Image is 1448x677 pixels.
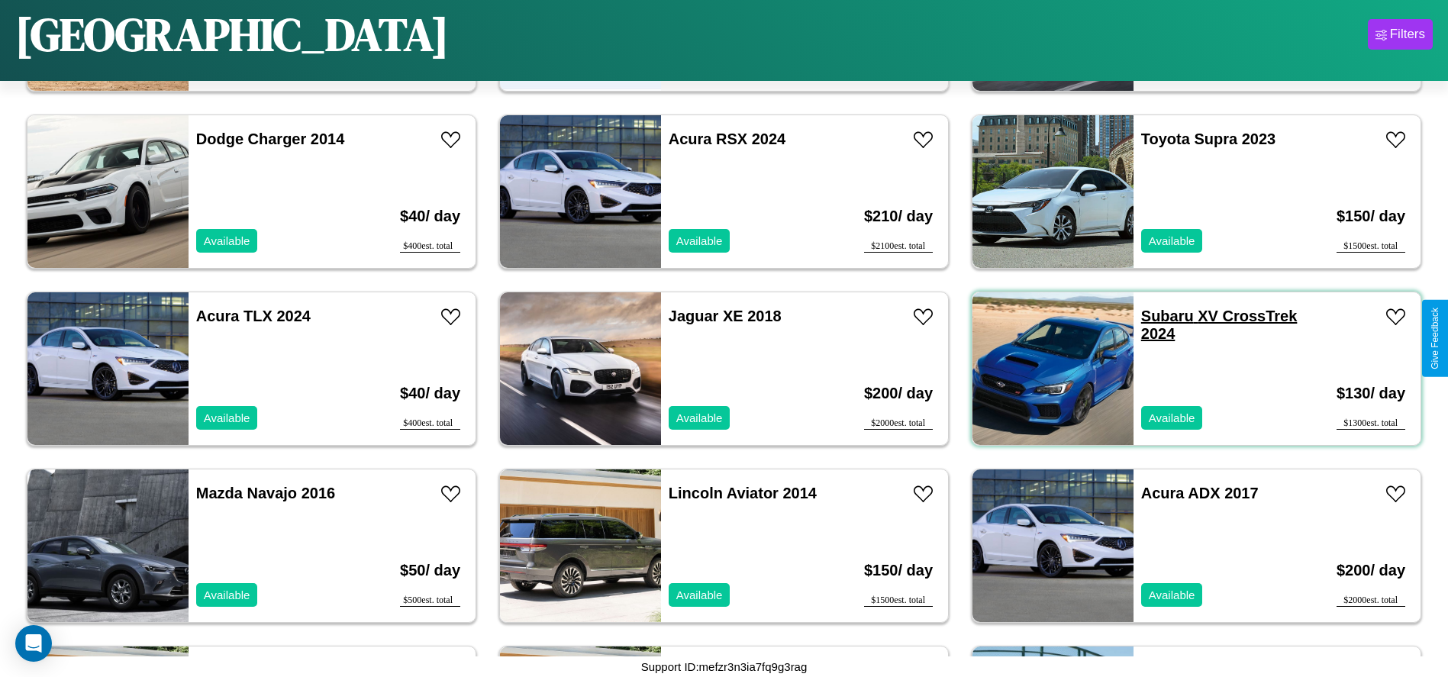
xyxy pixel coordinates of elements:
a: Toyota Supra 2023 [1141,131,1275,147]
button: Filters [1368,19,1433,50]
div: $ 500 est. total [400,595,460,607]
p: Available [676,408,723,428]
h3: $ 130 / day [1337,369,1405,417]
a: Dodge Charger 2014 [196,131,345,147]
p: Available [1149,231,1195,251]
a: Jaguar XE 2018 [669,308,782,324]
p: Available [676,585,723,605]
h3: $ 40 / day [400,369,460,417]
p: Available [204,585,250,605]
h3: $ 210 / day [864,192,933,240]
div: $ 400 est. total [400,417,460,430]
a: Acura RSX 2024 [669,131,785,147]
div: $ 1500 est. total [1337,240,1405,253]
p: Available [1149,585,1195,605]
h3: $ 150 / day [864,546,933,595]
p: Support ID: mefzr3n3ia7fq9g3rag [641,656,808,677]
div: $ 2100 est. total [864,240,933,253]
h1: [GEOGRAPHIC_DATA] [15,3,449,66]
div: $ 1300 est. total [1337,417,1405,430]
a: Lincoln Aviator 2014 [669,485,817,501]
h3: $ 200 / day [1337,546,1405,595]
a: Acura TLX 2024 [196,308,311,324]
div: $ 400 est. total [400,240,460,253]
h3: $ 150 / day [1337,192,1405,240]
p: Available [204,408,250,428]
a: Subaru XV CrossTrek 2024 [1141,308,1298,342]
div: $ 1500 est. total [864,595,933,607]
div: $ 2000 est. total [1337,595,1405,607]
a: Acura ADX 2017 [1141,485,1259,501]
h3: $ 50 / day [400,546,460,595]
p: Available [676,231,723,251]
a: Mazda Navajo 2016 [196,485,335,501]
p: Available [1149,408,1195,428]
div: Filters [1390,27,1425,42]
h3: $ 40 / day [400,192,460,240]
div: Give Feedback [1430,308,1440,369]
h3: $ 200 / day [864,369,933,417]
p: Available [204,231,250,251]
div: Open Intercom Messenger [15,625,52,662]
div: $ 2000 est. total [864,417,933,430]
